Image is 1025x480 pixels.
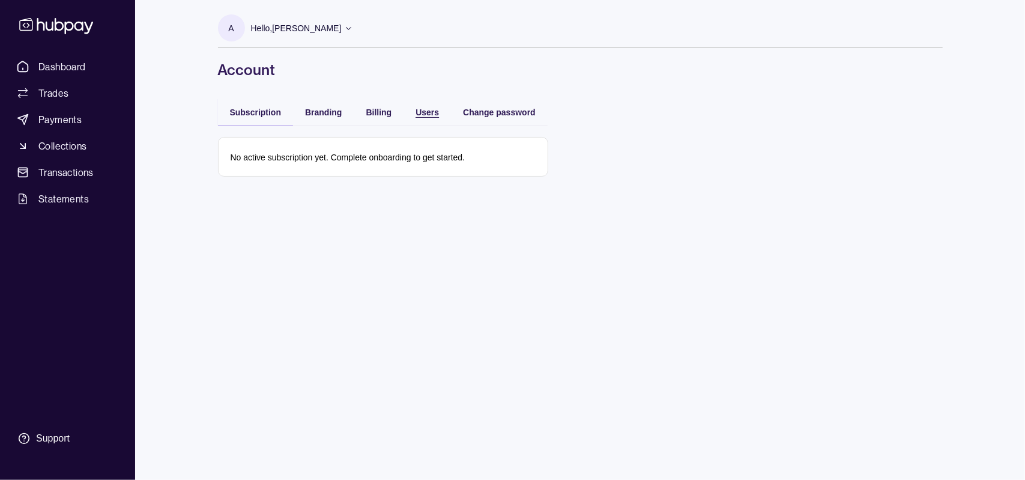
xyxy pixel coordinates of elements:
span: Billing [366,108,392,117]
a: Statements [12,188,123,210]
a: Collections [12,135,123,157]
span: Transactions [38,165,94,180]
span: Branding [305,108,342,117]
span: Users [416,108,439,117]
span: Dashboard [38,59,86,74]
p: A [228,22,234,35]
h1: Account [218,60,943,79]
span: Payments [38,112,82,127]
span: Statements [38,192,89,206]
span: Change password [463,108,536,117]
a: Dashboard [12,56,123,77]
a: Transactions [12,162,123,183]
span: Collections [38,139,86,153]
p: Hello, [PERSON_NAME] [251,22,342,35]
a: Trades [12,82,123,104]
p: No active subscription yet. Complete onboarding to get started. [231,153,465,162]
div: Support [36,432,70,445]
span: Trades [38,86,68,100]
a: Payments [12,109,123,130]
span: Subscription [230,108,282,117]
a: Support [12,426,123,451]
